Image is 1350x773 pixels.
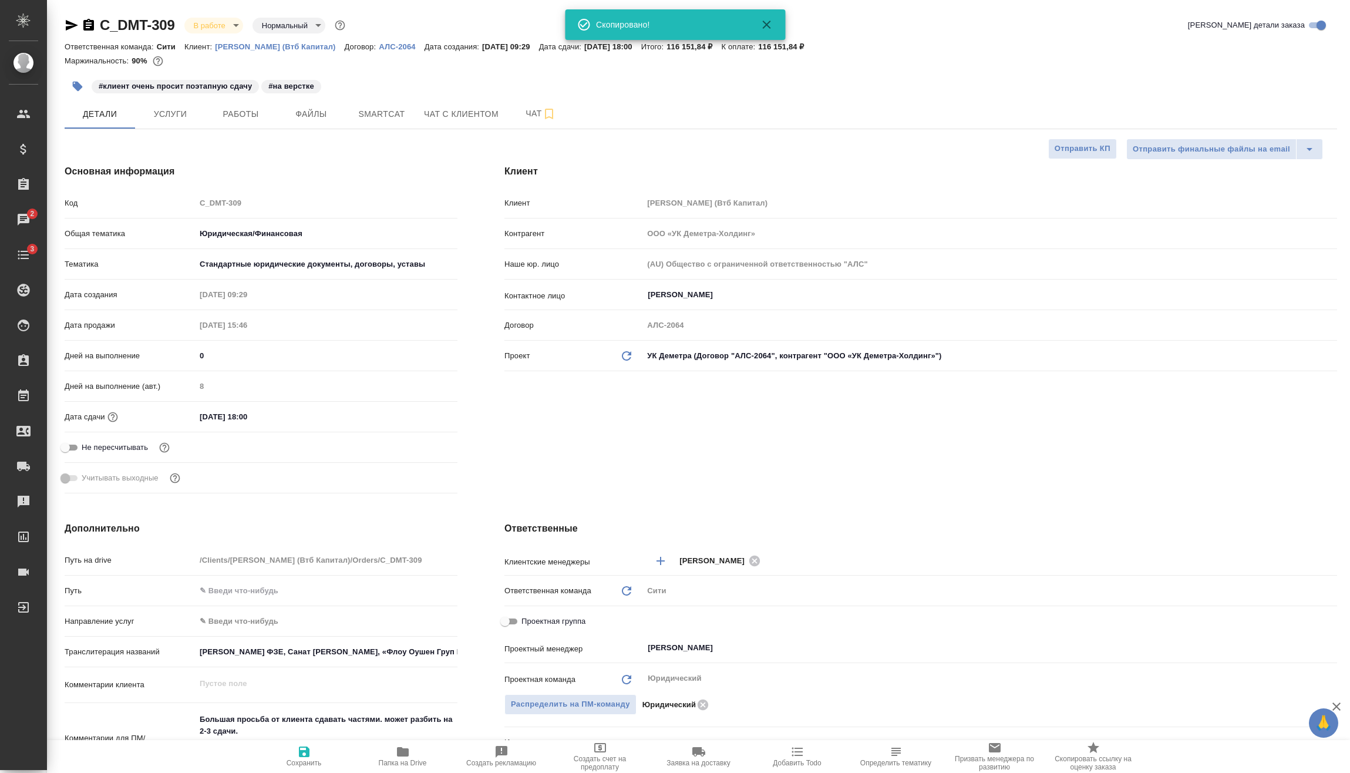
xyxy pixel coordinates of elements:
[354,107,410,122] span: Smartcat
[539,42,584,51] p: Дата сдачи:
[3,205,44,234] a: 2
[643,581,1337,601] div: Сити
[215,41,344,51] a: [PERSON_NAME] (Втб Капитал)
[643,317,1337,334] input: Пустое поле
[504,522,1337,536] h4: Ответственные
[584,42,641,51] p: [DATE] 18:00
[255,740,354,773] button: Сохранить
[196,286,298,303] input: Пустое поле
[196,643,457,660] input: ✎ Введи что-нибудь
[452,740,551,773] button: Создать рекламацию
[504,258,643,270] p: Наше юр. лицо
[1331,294,1333,296] button: Open
[504,585,591,597] p: Ответственная команда
[504,674,575,685] p: Проектная команда
[1314,711,1334,735] span: 🙏
[142,107,198,122] span: Услуги
[65,289,196,301] p: Дата создания
[82,18,96,32] button: Скопировать ссылку
[196,408,298,425] input: ✎ Введи что-нибудь
[184,18,243,33] div: В работе
[596,19,743,31] div: Скопировано!
[504,290,643,302] p: Контактное лицо
[82,442,148,453] span: Не пересчитывать
[504,694,637,715] span: В заказе уже есть ответственный ПМ или ПМ группа
[196,317,298,334] input: Пустое поле
[773,759,821,767] span: Добавить Todo
[722,42,759,51] p: К оплате:
[504,197,643,209] p: Клиент
[647,547,675,575] button: Добавить менеджера
[132,56,150,65] p: 90%
[860,759,931,767] span: Определить тематику
[1331,647,1333,649] button: Open
[99,80,252,92] p: #клиент очень просит поэтапную сдачу
[1309,708,1338,738] button: 🙏
[157,42,184,51] p: Сити
[513,106,569,121] span: Чат
[643,256,1337,273] input: Пустое поле
[65,197,196,209] p: Код
[748,740,847,773] button: Добавить Todo
[643,194,1337,211] input: Пустое поле
[1044,740,1143,773] button: Скопировать ссылку на оценку заказа
[504,350,530,362] p: Проект
[511,698,630,711] span: Распределить на ПМ-команду
[72,107,128,122] span: Детали
[167,470,183,486] button: Выбери, если сб и вс нужно считать рабочими днями для выполнения заказа.
[679,555,752,567] span: [PERSON_NAME]
[196,347,457,364] input: ✎ Введи что-нибудь
[379,759,427,767] span: Папка на Drive
[258,21,311,31] button: Нормальный
[65,679,196,691] p: Комментарии клиента
[105,409,120,425] button: Если добавить услуги и заполнить их объемом, то дата рассчитается автоматически
[945,740,1044,773] button: Призвать менеджера по развитию
[504,164,1337,179] h4: Клиент
[190,21,229,31] button: В работе
[752,18,780,32] button: Закрыть
[758,42,813,51] p: 116 151,84 ₽
[649,740,748,773] button: Заявка на доставку
[643,732,1337,752] div: ​
[847,740,945,773] button: Определить тематику
[1055,142,1110,156] span: Отправить КП
[184,42,215,51] p: Клиент:
[3,240,44,270] a: 3
[65,56,132,65] p: Маржинальность:
[65,646,196,658] p: Транслитерация названий
[65,732,196,756] p: Комментарии для ПМ/исполнителей
[504,228,643,240] p: Контрагент
[287,759,322,767] span: Сохранить
[1048,139,1117,159] button: Отправить КП
[641,42,666,51] p: Итого:
[551,740,649,773] button: Создать счет на предоплату
[150,53,166,69] button: 9498.76 RUB;
[666,759,730,767] span: Заявка на доставку
[196,224,457,244] div: Юридическая/Финансовая
[466,759,536,767] span: Создать рекламацию
[379,41,424,51] a: АЛС-2064
[196,254,457,274] div: Стандартные юридические документы, договоры, уставы
[1126,139,1323,160] div: split button
[65,18,79,32] button: Скопировать ссылку для ЯМессенджера
[424,107,499,122] span: Чат с клиентом
[1051,755,1136,771] span: Скопировать ссылку на оценку заказа
[1331,560,1333,562] button: Open
[379,42,424,51] p: АЛС-2064
[504,320,643,331] p: Договор
[65,73,90,99] button: Добавить тэг
[215,42,344,51] p: [PERSON_NAME] (Втб Капитал)
[482,42,539,51] p: [DATE] 09:29
[952,755,1037,771] span: Призвать менеджера по развитию
[679,553,764,568] div: [PERSON_NAME]
[354,740,452,773] button: Папка на Drive
[521,616,585,627] span: Проектная группа
[253,18,325,33] div: В работе
[196,194,457,211] input: Пустое поле
[196,552,457,569] input: Пустое поле
[268,80,314,92] p: #на верстке
[100,17,175,33] a: C_DMT-309
[65,42,157,51] p: Ответственная команда:
[196,611,457,631] div: ✎ Введи что-нибудь
[65,164,457,179] h4: Основная информация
